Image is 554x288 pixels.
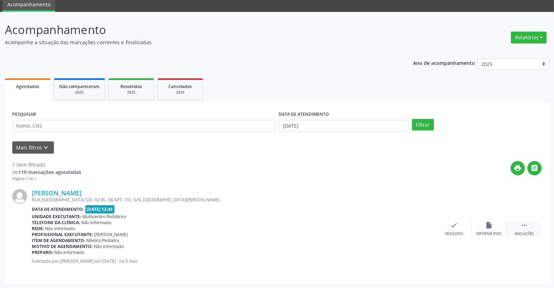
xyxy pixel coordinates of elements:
span: Não informado [55,249,85,255]
strong: 119 marcações agendadas [18,169,81,175]
i: insert_drive_file [485,221,493,229]
img: img [12,189,27,204]
b: Data de atendimento: [32,206,84,212]
span: Agendados [16,83,39,89]
i: check [450,221,458,229]
i:  [520,221,528,229]
b: Telefone da clínica: [32,220,80,226]
p: Solicitado por [PERSON_NAME] em [DATE] - há 5 dias [32,258,437,264]
button: Relatórios [511,32,547,43]
label: PESQUISAR [12,109,36,120]
span: Resolvidos [120,83,142,89]
b: Preparo: [32,249,53,255]
b: Profissional executante: [32,232,93,237]
div: Página 1 de 1 [12,176,81,182]
div: Exportar (PDF) [477,232,502,236]
span: [PERSON_NAME] [94,232,128,237]
i: print [514,164,522,172]
b: Motivo de agendamento: [32,243,93,249]
span: Não informado [45,226,76,232]
input: Selecione um intervalo [279,120,409,132]
a: [PERSON_NAME] [32,189,82,197]
span: Multicentro Pediátrico [83,214,127,220]
span: Cancelados [169,83,192,89]
i: keyboard_arrow_down [42,144,50,152]
div: Resolvido [445,232,463,236]
b: Item de agendamento: [32,237,85,243]
span: Médico Pediatra [87,237,119,243]
div: 2025 [114,90,149,95]
button:  [527,161,542,175]
div: Mais ações [515,232,534,236]
div: de [12,168,81,176]
label: DATA DE ATENDIMENTO [279,109,329,120]
div: 2025 [59,90,100,95]
p: Acompanhe a situação das marcações correntes e finalizadas [5,39,386,46]
div: 2025 [163,90,198,95]
button: print [511,161,525,175]
p: Ano de acompanhamento [413,58,475,67]
span: [DATE] 12:45 [85,205,115,213]
b: Unidade executante: [32,214,81,220]
b: Rede: [32,226,44,232]
button: Mais filtroskeyboard_arrow_down [12,141,54,154]
input: Nome, CNS [12,120,275,132]
button: Filtrar [412,119,434,131]
span: Não compareceram [59,83,100,89]
p: Acompanhamento [5,21,386,39]
div: RUA [GEOGRAPHIC_DATA] QD- 02 BL- 08 APT- 101, S/N, [GEOGRAPHIC_DATA][PERSON_NAME] [32,197,437,203]
div: 1 item filtrado [12,161,81,168]
i:  [531,164,539,172]
span: Não informado [94,243,124,249]
span: Não informado [82,220,112,226]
